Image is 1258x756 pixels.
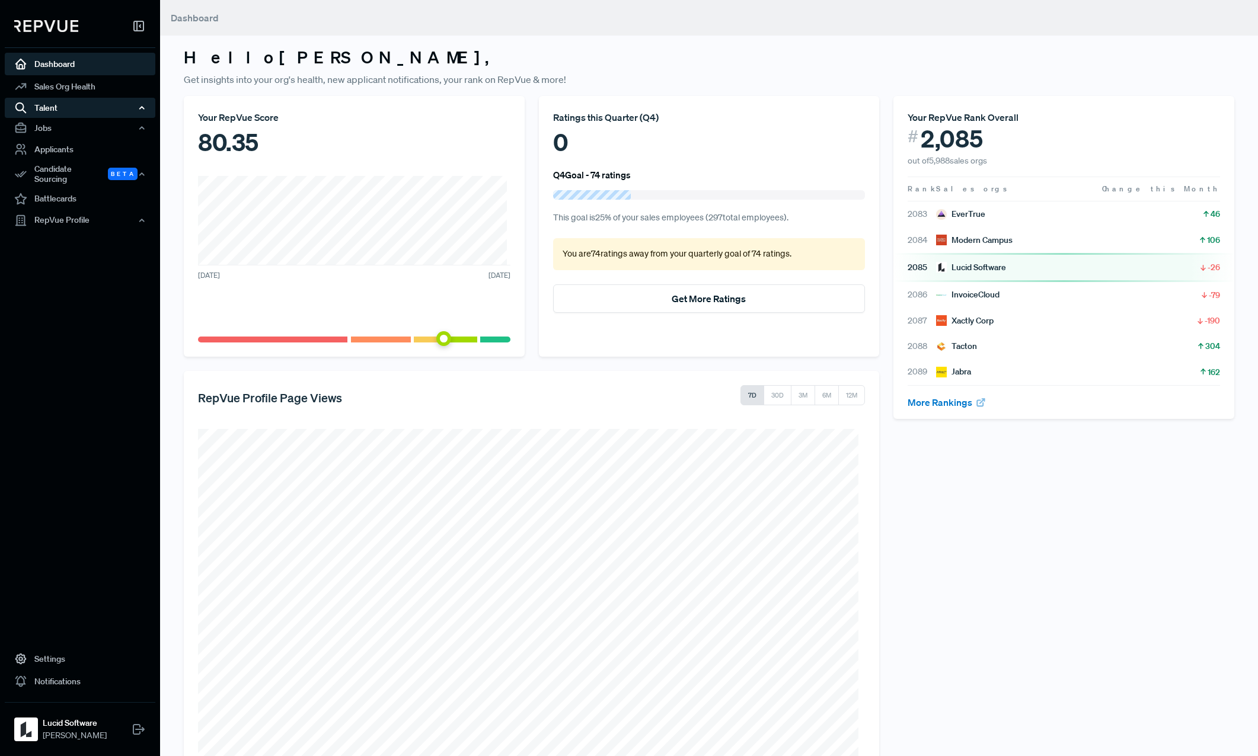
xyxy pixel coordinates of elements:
[908,261,936,274] span: 2085
[5,702,155,747] a: Lucid SoftwareLucid Software[PERSON_NAME]
[1207,234,1220,246] span: 106
[5,138,155,161] a: Applicants
[936,261,1006,274] div: Lucid Software
[1205,315,1220,326] span: -190
[908,234,936,246] span: 2084
[908,208,936,220] span: 2083
[908,315,936,327] span: 2087
[14,20,78,32] img: RepVue
[908,184,936,194] span: Rank
[815,385,839,405] button: 6M
[936,289,1000,301] div: InvoiceCloud
[5,210,155,230] button: RepVue Profile
[936,366,971,378] div: Jabra
[936,235,947,245] img: Modern Campus
[488,270,510,281] span: [DATE]
[1209,289,1220,301] span: -79
[198,270,220,281] span: [DATE]
[198,390,342,405] h5: RepVue Profile Page Views
[764,385,791,405] button: 30D
[1211,208,1220,220] span: 46
[936,208,985,220] div: EverTrue
[198,110,510,124] div: Your RepVue Score
[17,720,36,739] img: Lucid Software
[838,385,865,405] button: 12M
[5,161,155,188] button: Candidate Sourcing Beta
[171,12,219,24] span: Dashboard
[43,729,107,742] span: [PERSON_NAME]
[936,315,994,327] div: Xactly Corp
[791,385,815,405] button: 3M
[108,168,138,180] span: Beta
[5,648,155,670] a: Settings
[936,290,947,300] img: InvoiceCloud
[936,262,947,273] img: Lucid Software
[1208,261,1220,273] span: -26
[908,111,1018,123] span: Your RepVue Rank Overall
[936,234,1013,246] div: Modern Campus
[553,169,631,180] h6: Q4 Goal - 74 ratings
[1205,340,1220,352] span: 304
[908,289,936,301] span: 2086
[553,110,866,124] div: Ratings this Quarter ( Q4 )
[936,367,947,377] img: Jabra
[184,47,1234,68] h3: Hello [PERSON_NAME] ,
[1208,366,1220,378] span: 162
[553,124,866,160] div: 0
[921,124,983,153] span: 2,085
[553,212,866,225] p: This goal is 25 % of your sales employees ( 297 total employees).
[908,366,936,378] span: 2089
[184,72,1234,87] p: Get insights into your org's health, new applicant notifications, your rank on RepVue & more!
[908,340,936,353] span: 2088
[43,717,107,729] strong: Lucid Software
[5,53,155,75] a: Dashboard
[908,124,918,149] span: #
[936,209,947,220] img: EverTrue
[740,385,764,405] button: 7D
[936,340,977,353] div: Tacton
[5,188,155,210] a: Battlecards
[1102,184,1220,194] span: Change this Month
[5,670,155,693] a: Notifications
[5,118,155,138] button: Jobs
[936,184,1009,194] span: Sales orgs
[5,75,155,98] a: Sales Org Health
[553,284,866,313] button: Get More Ratings
[936,315,947,326] img: Xactly Corp
[936,341,947,352] img: Tacton
[908,396,986,408] a: More Rankings
[5,98,155,118] button: Talent
[908,155,987,166] span: out of 5,988 sales orgs
[198,124,510,160] div: 80.35
[5,161,155,188] div: Candidate Sourcing
[563,248,856,261] p: You are 74 ratings away from your quarterly goal of 74 ratings .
